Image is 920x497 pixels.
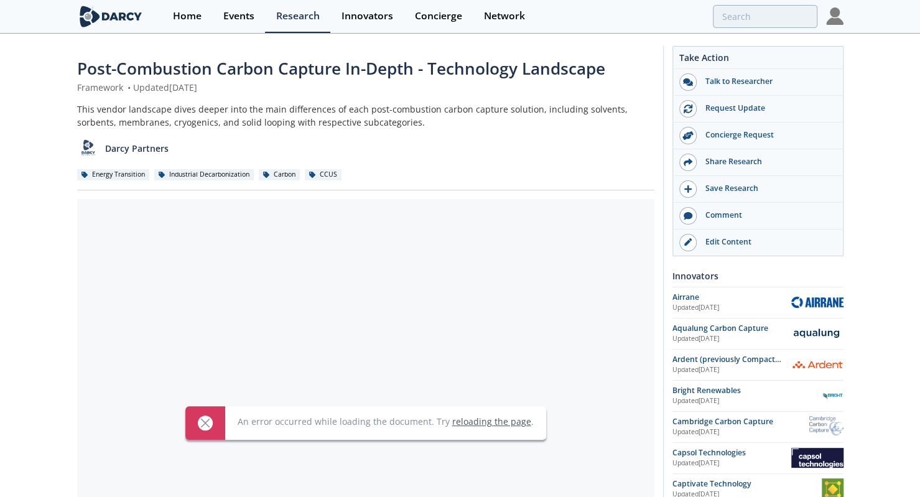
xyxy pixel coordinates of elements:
span: • [126,81,133,93]
img: Cambridge Carbon Capture [809,416,843,438]
div: Bright Renewables [672,385,822,396]
div: Innovators [672,265,843,287]
div: Updated [DATE] [672,427,809,437]
img: logo-wide.svg [77,6,145,27]
a: Cambridge Carbon Capture Updated[DATE] Cambridge Carbon Capture [672,416,843,438]
div: Research [276,11,320,21]
div: Framework Updated [DATE] [77,81,654,94]
div: Take Action [673,51,843,69]
a: Airrane Updated[DATE] Airrane [672,292,843,314]
a: Aqualung Carbon Capture Updated[DATE] Aqualung Carbon Capture [672,323,843,345]
a: Capsol Technologies Updated[DATE] Capsol Technologies [672,447,843,469]
div: CCUS [305,169,342,180]
div: Save Research [697,183,836,194]
div: Updated [DATE] [672,396,822,406]
div: Share Research [697,156,836,167]
div: Updated [DATE] [672,303,791,313]
a: Edit Content [673,230,843,256]
div: Airrane [672,292,791,303]
div: Talk to Researcher [697,76,836,87]
img: Airrane [791,297,843,308]
div: Comment [697,210,836,221]
a: Bright Renewables Updated[DATE] Bright Renewables [672,385,843,407]
div: Industrial Decarbonization [154,169,254,180]
img: Bright Renewables [822,385,843,407]
div: Captivate Technology [672,478,822,490]
input: Advanced Search [713,5,817,28]
div: Concierge Request [697,129,836,141]
div: Innovators [342,11,393,21]
img: Capsol Technologies [791,448,843,468]
div: Carbon [259,169,300,180]
div: Edit Content [697,236,836,248]
a: Ardent (previously Compact Membrane Systems) Updated[DATE] Ardent (previously Compact Membrane Sy... [672,354,843,376]
div: Ardent (previously Compact Membrane Systems) [672,354,791,365]
img: Ardent (previously Compact Membrane Systems) [791,360,843,369]
div: Concierge [415,11,462,21]
div: Cambridge Carbon Capture [672,416,809,427]
div: Energy Transition [77,169,150,180]
div: Updated [DATE] [672,334,791,344]
div: Capsol Technologies [672,447,791,458]
div: Events [223,11,254,21]
div: Network [484,11,525,21]
span: Post-Combustion Carbon Capture In-Depth - Technology Landscape [77,57,605,80]
img: Profile [826,7,843,25]
p: Darcy Partners [105,142,169,155]
div: Request Update [697,103,836,114]
div: This vendor landscape dives deeper into the main differences of each post-combustion carbon captu... [77,103,654,129]
div: Updated [DATE] [672,458,791,468]
div: Home [173,11,202,21]
div: Updated [DATE] [672,365,791,375]
img: Aqualung Carbon Capture [791,327,843,340]
div: Aqualung Carbon Capture [672,323,791,334]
